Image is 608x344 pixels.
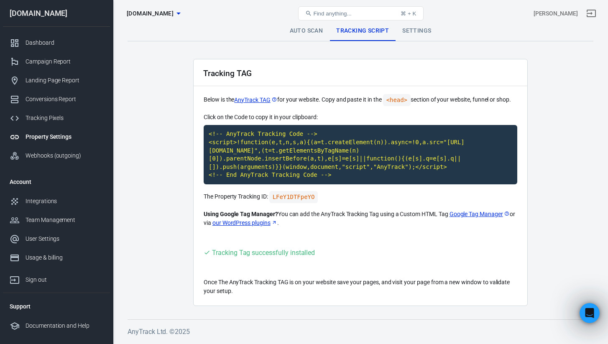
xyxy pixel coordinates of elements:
a: our WordPress plugins [212,219,277,227]
a: Settings [396,21,438,41]
a: Auto Scan [283,21,330,41]
a: Tracking Script [330,21,396,41]
div: Campaign Report [26,57,103,66]
div: Team Management [26,216,103,224]
div: Usage & billing [26,253,103,262]
button: Find anything...⌘ + K [298,6,424,20]
div: User Settings [26,234,103,243]
h6: AnyTrack Ltd. © 2025 [128,326,593,337]
a: Landing Page Report [3,71,110,90]
div: Conversions Report [26,95,103,104]
div: Integrations [26,197,103,206]
code: Click to copy [269,191,318,203]
a: Property Settings [3,127,110,146]
a: AnyTrack TAG [234,96,277,104]
code: <head> [383,94,411,106]
div: Landing Page Report [26,76,103,85]
a: Sign out [3,267,110,289]
a: Conversions Report [3,90,110,109]
code: Click to copy [204,125,517,184]
li: Support [3,296,110,316]
div: Documentation and Help [26,321,103,330]
a: Webhooks (outgoing) [3,146,110,165]
div: Tracking Pixels [26,114,103,122]
div: [DOMAIN_NAME] [3,10,110,17]
p: You can add the AnyTrack Tracking Tag using a Custom HTML Tag or via . [204,210,517,227]
span: zurahome.es [127,8,174,19]
p: The Property Tracking ID: [204,191,517,203]
a: Tracking Pixels [3,109,110,127]
a: Dashboard [3,33,110,52]
p: Below is the for your website. Copy and paste it in the section of your website, funnel or shop. [204,94,517,106]
strong: Using Google Tag Manager? [204,211,278,217]
a: Campaign Report [3,52,110,71]
div: ⌘ + K [401,10,416,17]
div: Tracking Tag successfully installed [212,247,315,258]
a: User Settings [3,229,110,248]
p: Click on the Code to copy it in your clipboard: [204,113,517,122]
li: Account [3,172,110,192]
p: Once The AnyTrack Tracking TAG is on your website save your pages, and visit your page from a new... [204,278,517,296]
div: Property Settings [26,133,103,141]
div: Account id: 7D9VSqxT [534,9,578,18]
a: Google Tag Manager [450,210,510,219]
div: Dashboard [26,38,103,47]
a: Sign out [581,3,601,23]
span: Find anything... [314,10,352,17]
h2: Tracking TAG [203,69,252,78]
div: Webhooks (outgoing) [26,151,103,160]
button: [DOMAIN_NAME] [123,6,184,21]
a: Team Management [3,211,110,229]
div: Sign out [26,275,103,284]
a: Usage & billing [3,248,110,267]
iframe: Intercom live chat [580,303,600,323]
div: Visit your website to trigger the Tracking Tag and validate your setup. [204,247,315,258]
a: Integrations [3,192,110,211]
